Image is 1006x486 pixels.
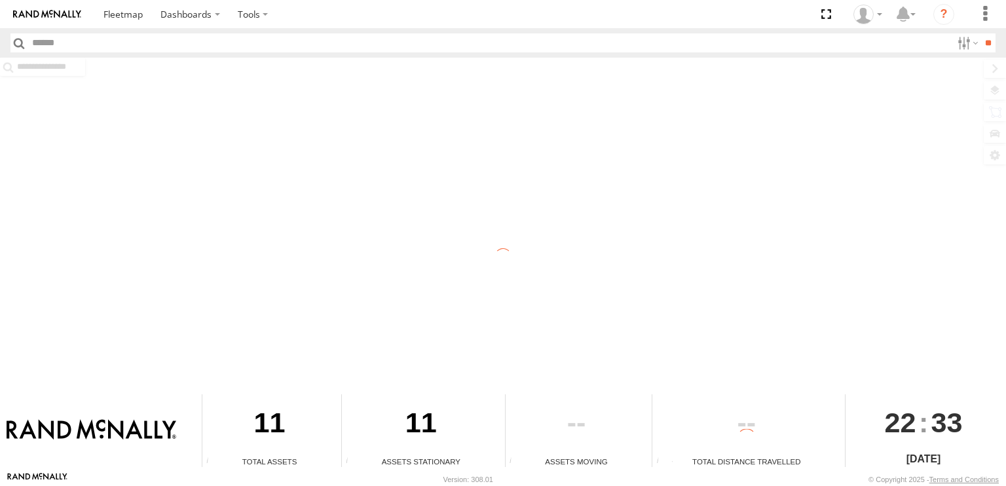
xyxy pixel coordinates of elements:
[342,457,362,467] div: Total number of assets current stationary.
[7,473,67,486] a: Visit our Website
[846,394,1001,451] div: :
[846,451,1001,467] div: [DATE]
[929,476,999,483] a: Terms and Conditions
[652,457,672,467] div: Total distance travelled by all assets within specified date range and applied filters
[868,476,999,483] div: © Copyright 2025 -
[342,394,500,456] div: 11
[933,4,954,25] i: ?
[7,419,176,441] img: Rand McNally
[202,456,337,467] div: Total Assets
[952,33,980,52] label: Search Filter Options
[13,10,81,19] img: rand-logo.svg
[506,456,648,467] div: Assets Moving
[506,457,525,467] div: Total number of assets current in transit.
[443,476,493,483] div: Version: 308.01
[342,456,500,467] div: Assets Stationary
[931,394,963,451] span: 33
[849,5,887,24] div: Valeo Dash
[202,394,337,456] div: 11
[652,456,840,467] div: Total Distance Travelled
[885,394,916,451] span: 22
[202,457,222,467] div: Total number of Enabled Assets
